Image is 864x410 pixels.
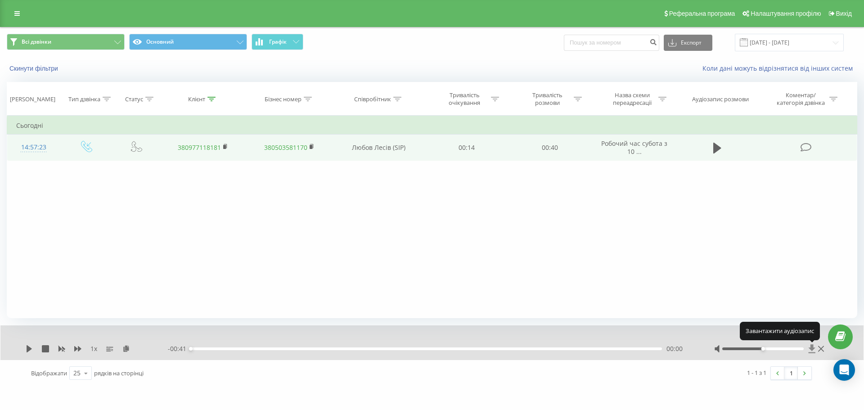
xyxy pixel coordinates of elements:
[129,34,247,50] button: Основний
[31,369,67,377] span: Відображати
[508,135,591,161] td: 00:40
[601,139,667,156] span: Робочий час субота з 10 ...
[747,368,766,377] div: 1 - 1 з 1
[441,91,489,107] div: Тривалість очікування
[774,91,827,107] div: Коментар/категорія дзвінка
[702,64,857,72] a: Коли дані можуть відрізнятися вiд інших систем
[252,34,303,50] button: Графік
[189,347,193,351] div: Accessibility label
[10,95,55,103] div: [PERSON_NAME]
[68,95,100,103] div: Тип дзвінка
[16,139,51,156] div: 14:57:23
[784,367,798,379] a: 1
[666,344,683,353] span: 00:00
[425,135,508,161] td: 00:14
[188,95,205,103] div: Клієнт
[836,10,852,17] span: Вихід
[73,369,81,378] div: 25
[7,117,857,135] td: Сьогодні
[7,64,63,72] button: Скинути фільтри
[354,95,391,103] div: Співробітник
[523,91,571,107] div: Тривалість розмови
[7,34,125,50] button: Всі дзвінки
[669,10,735,17] span: Реферальна програма
[22,38,51,45] span: Всі дзвінки
[332,135,425,161] td: Любов Лесів (SIP)
[264,143,307,152] a: 380503581170
[178,143,221,152] a: 380977118181
[564,35,659,51] input: Пошук за номером
[692,95,749,103] div: Аудіозапис розмови
[90,344,97,353] span: 1 x
[761,347,765,351] div: Accessibility label
[269,39,287,45] span: Графік
[125,95,143,103] div: Статус
[94,369,144,377] span: рядків на сторінці
[664,35,712,51] button: Експорт
[751,10,821,17] span: Налаштування профілю
[833,359,855,381] div: Open Intercom Messenger
[265,95,301,103] div: Бізнес номер
[168,344,191,353] span: - 00:41
[608,91,656,107] div: Назва схеми переадресації
[740,322,820,340] div: Завантажити аудіозапис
